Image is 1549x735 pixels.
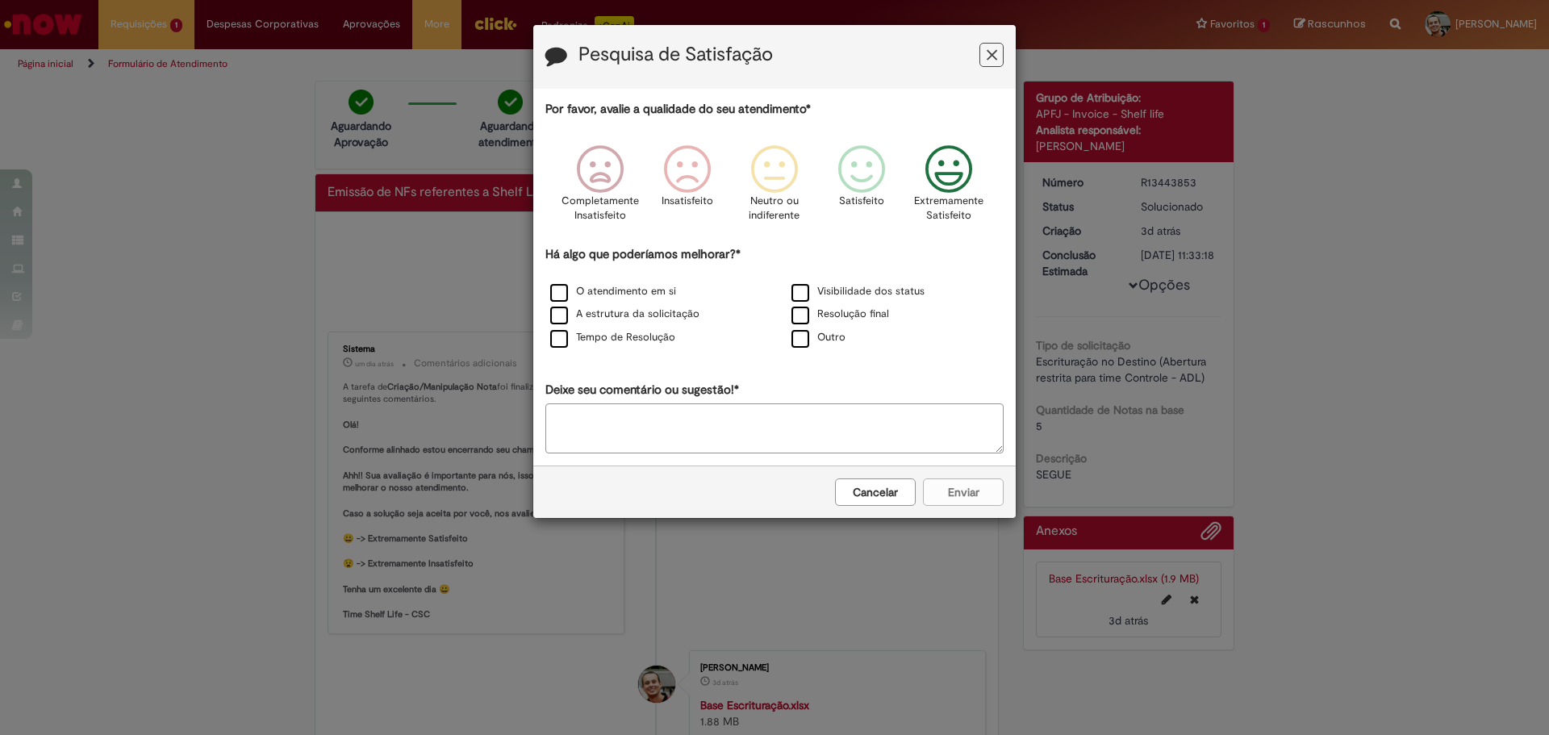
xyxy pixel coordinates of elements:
[791,307,889,322] label: Resolução final
[550,307,699,322] label: A estrutura da solicitação
[908,133,990,244] div: Extremamente Satisfeito
[545,246,1004,350] div: Há algo que poderíamos melhorar?*
[550,330,675,345] label: Tempo de Resolução
[791,284,925,299] label: Visibilidade dos status
[545,101,811,118] label: Por favor, avalie a qualidade do seu atendimento*
[550,284,676,299] label: O atendimento em si
[733,133,816,244] div: Neutro ou indiferente
[839,194,884,209] p: Satisfeito
[820,133,903,244] div: Satisfeito
[835,478,916,506] button: Cancelar
[791,330,845,345] label: Outro
[562,194,639,223] p: Completamente Insatisfeito
[745,194,804,223] p: Neutro ou indiferente
[662,194,713,209] p: Insatisfeito
[558,133,641,244] div: Completamente Insatisfeito
[578,44,773,65] label: Pesquisa de Satisfação
[545,382,739,399] label: Deixe seu comentário ou sugestão!*
[646,133,729,244] div: Insatisfeito
[914,194,983,223] p: Extremamente Satisfeito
